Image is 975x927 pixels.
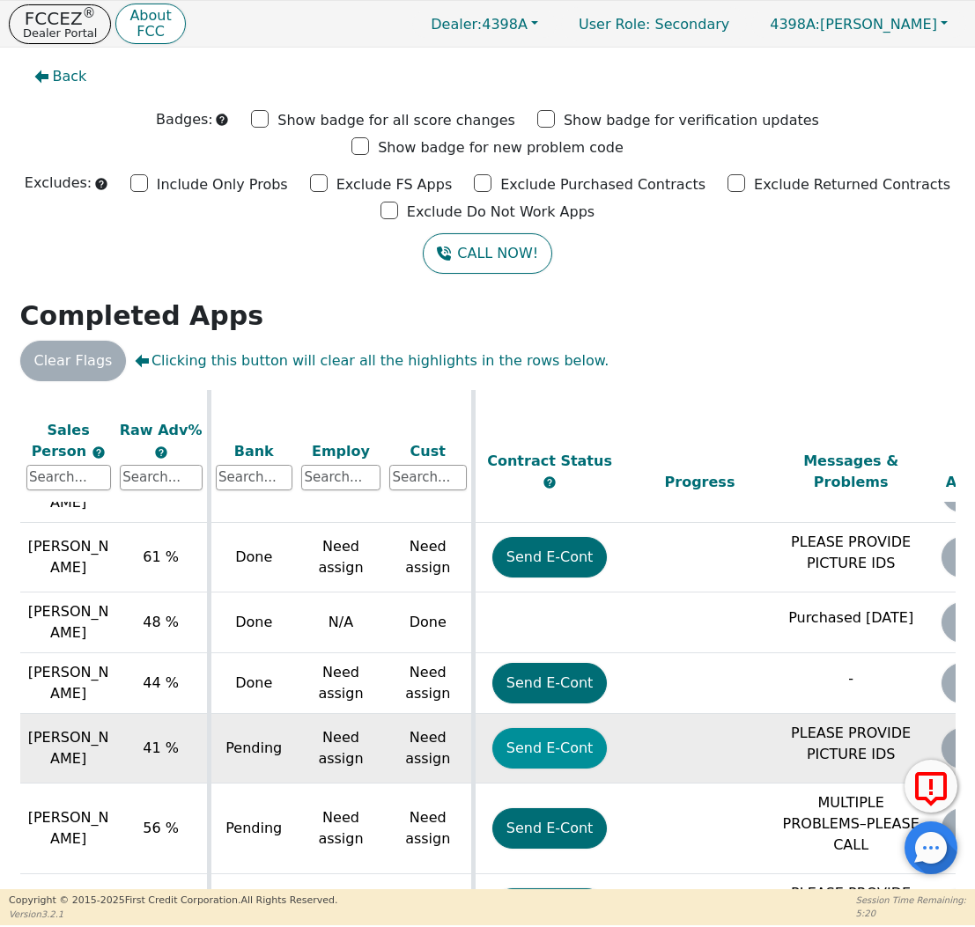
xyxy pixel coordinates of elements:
td: Need assign [385,713,473,783]
button: Back [20,56,101,97]
td: Pending [209,713,297,783]
input: Search... [120,464,203,490]
button: 4398A:[PERSON_NAME] [751,11,966,38]
p: Session Time Remaining: [856,894,966,907]
p: - [779,668,922,689]
div: Cust [389,441,467,462]
p: 5:20 [856,907,966,920]
p: Show badge for new problem code [378,137,624,158]
span: [PERSON_NAME] [770,16,937,33]
td: Need assign [297,522,385,592]
span: 48 % [143,614,179,630]
sup: ® [83,5,96,21]
span: [PERSON_NAME] [28,603,109,641]
td: Need assign [297,713,385,783]
span: 4398A [431,16,528,33]
p: Show badge for all score changes [277,110,515,131]
a: User Role: Secondary [561,7,747,41]
td: Done [385,592,473,652]
button: Dealer:4398A [412,11,557,38]
p: PLEASE PROVIDE PICTURE IDS [779,883,922,925]
td: Done [209,592,297,652]
span: Clicking this button will clear all the highlights in the rows below. [135,350,609,372]
td: Need assign [297,783,385,873]
div: Progress [629,471,772,492]
p: Exclude Returned Contracts [754,174,950,195]
input: Search... [26,464,111,490]
p: Badges: [156,109,213,130]
span: [PERSON_NAME] [28,809,109,847]
input: Search... [389,464,467,490]
p: FCC [129,25,171,39]
span: [PERSON_NAME] [28,538,109,576]
span: Back [53,66,87,87]
p: Exclude FS Apps [336,174,453,195]
p: MULTIPLE PROBLEMS–PLEASE CALL [779,792,922,856]
div: Bank [216,441,293,462]
span: Raw Adv% [120,422,203,438]
button: Send E-Cont [492,808,608,849]
td: Need assign [385,522,473,592]
p: Version 3.2.1 [9,908,337,921]
span: User Role : [579,16,650,33]
button: Send E-Cont [492,663,608,703]
button: Report Error to FCC [905,760,957,813]
span: [PERSON_NAME] [28,729,109,767]
span: Sales Person [32,422,92,460]
p: About [129,9,171,23]
span: 4398A: [770,16,820,33]
strong: Completed Apps [20,300,264,331]
span: All Rights Reserved. [240,894,337,906]
td: N/A [297,592,385,652]
p: Exclude Do Not Work Apps [407,202,595,223]
p: Purchased [DATE] [779,607,922,629]
td: Done [209,652,297,713]
p: PLEASE PROVIDE PICTURE IDS [779,723,922,765]
button: Send E-Cont [492,728,608,769]
p: Dealer Portal [23,27,97,39]
td: Need assign [385,652,473,713]
p: Secondary [561,7,747,41]
td: Need assign [385,783,473,873]
td: Pending [209,783,297,873]
span: 41 % [143,739,179,756]
div: Employ [301,441,380,462]
p: Exclude Purchased Contracts [500,174,705,195]
input: Search... [301,464,380,490]
td: Done [209,522,297,592]
p: FCCEZ [23,10,97,27]
p: PLEASE PROVIDE PICTURE IDS [779,532,922,574]
div: Messages & Problems [779,450,922,492]
p: Include Only Probs [157,174,288,195]
span: [PERSON_NAME] [28,473,109,511]
span: 44 % [143,674,179,691]
span: [PERSON_NAME] [28,664,109,702]
p: Copyright © 2015- 2025 First Credit Corporation. [9,894,337,909]
button: CALL NOW! [423,233,552,274]
button: AboutFCC [115,4,185,45]
button: Send E-Cont [492,537,608,578]
p: Excludes: [25,173,92,194]
button: FCCEZ®Dealer Portal [9,4,111,44]
input: Search... [216,464,293,490]
span: Dealer: [431,16,482,33]
span: 61 % [143,548,179,565]
span: 56 % [143,820,179,836]
span: Contract Status [487,452,612,468]
td: Need assign [297,652,385,713]
p: Show badge for verification updates [564,110,819,131]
